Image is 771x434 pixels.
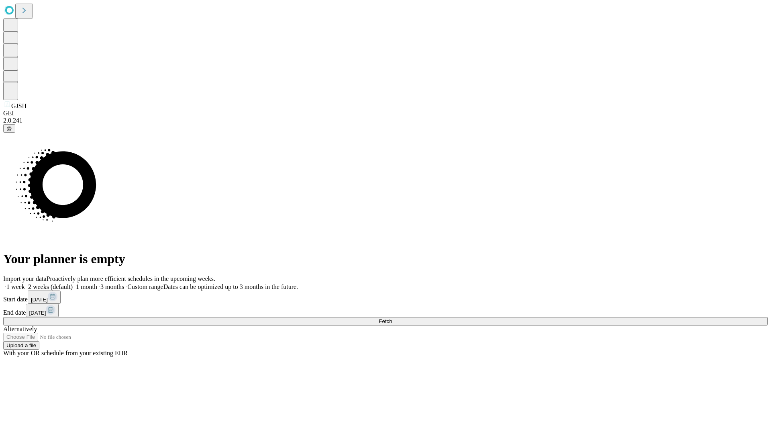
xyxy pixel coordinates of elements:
span: Import your data [3,275,47,282]
span: [DATE] [29,310,46,316]
span: Fetch [379,318,392,324]
span: Dates can be optimized up to 3 months in the future. [163,283,298,290]
div: Start date [3,291,768,304]
span: 2 weeks (default) [28,283,73,290]
h1: Your planner is empty [3,252,768,266]
div: End date [3,304,768,317]
button: Upload a file [3,341,39,350]
span: @ [6,125,12,131]
span: With your OR schedule from your existing EHR [3,350,128,356]
span: 3 months [100,283,124,290]
button: [DATE] [26,304,59,317]
button: @ [3,124,15,133]
button: Fetch [3,317,768,325]
span: Proactively plan more efficient schedules in the upcoming weeks. [47,275,215,282]
span: 1 month [76,283,97,290]
span: Custom range [127,283,163,290]
span: 1 week [6,283,25,290]
button: [DATE] [28,291,61,304]
div: 2.0.241 [3,117,768,124]
span: Alternatively [3,325,37,332]
span: [DATE] [31,297,48,303]
div: GEI [3,110,768,117]
span: GJSH [11,102,27,109]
